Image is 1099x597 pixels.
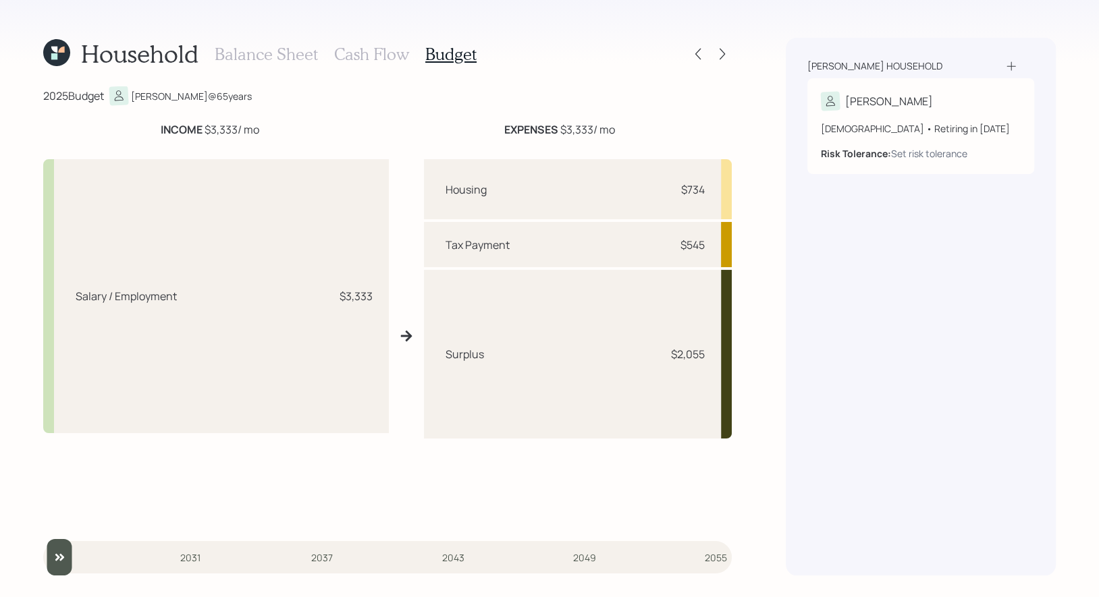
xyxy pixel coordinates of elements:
h1: Household [81,39,198,68]
div: $3,333 / mo [504,121,615,138]
div: Housing [446,181,487,198]
b: Risk Tolerance: [821,147,891,160]
div: [PERSON_NAME] household [807,59,942,73]
div: 2025 Budget [43,88,104,104]
div: $545 [680,237,705,253]
b: EXPENSES [504,122,558,137]
h3: Balance Sheet [215,45,318,64]
div: Surplus [446,346,484,362]
div: [DEMOGRAPHIC_DATA] • Retiring in [DATE] [821,121,1021,136]
div: [PERSON_NAME] [845,93,933,109]
div: $3,333 / mo [161,121,259,138]
div: Salary / Employment [76,288,177,304]
div: Set risk tolerance [891,146,967,161]
h3: Budget [425,45,477,64]
h3: Cash Flow [334,45,409,64]
div: $3,333 [340,288,373,304]
div: Tax Payment [446,237,510,253]
b: INCOME [161,122,203,137]
div: $2,055 [671,346,705,362]
div: $734 [681,181,705,198]
div: [PERSON_NAME] @ 65 years [131,89,252,103]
